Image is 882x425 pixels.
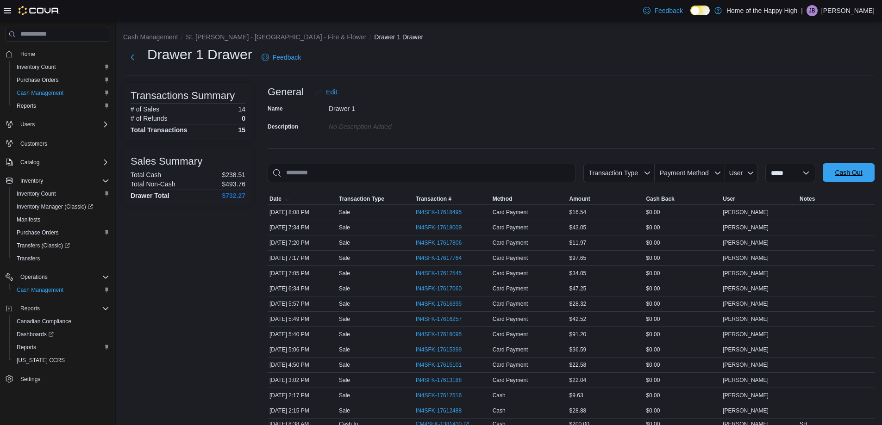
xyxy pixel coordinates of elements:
[416,344,471,355] button: IN4SFK-17615399
[123,33,178,41] button: Cash Management
[339,407,350,414] p: Sale
[569,239,587,246] span: $11.97
[339,300,350,308] p: Sale
[268,390,337,401] div: [DATE] 2:17 PM
[13,201,109,212] span: Inventory Manager (Classic)
[416,376,462,384] span: IN4SFK-17613188
[644,298,721,309] div: $0.00
[2,156,113,169] button: Catalog
[13,62,60,73] a: Inventory Count
[723,346,769,353] span: [PERSON_NAME]
[644,222,721,233] div: $0.00
[493,346,528,353] span: Card Payment
[339,392,350,399] p: Sale
[9,341,113,354] button: Reports
[493,285,528,292] span: Card Payment
[9,226,113,239] button: Purchase Orders
[17,157,109,168] span: Catalog
[493,239,528,246] span: Card Payment
[660,169,709,177] span: Payment Method
[646,195,674,203] span: Cash Back
[339,224,350,231] p: Sale
[17,190,56,197] span: Inventory Count
[20,273,48,281] span: Operations
[13,188,109,199] span: Inventory Count
[725,164,758,182] button: User
[723,331,769,338] span: [PERSON_NAME]
[339,376,350,384] p: Sale
[20,177,43,185] span: Inventory
[339,285,350,292] p: Sale
[268,375,337,386] div: [DATE] 3:02 PM
[268,207,337,218] div: [DATE] 8:08 PM
[801,5,803,16] p: |
[9,99,113,112] button: Reports
[809,5,815,16] span: JB
[723,195,735,203] span: User
[493,209,528,216] span: Card Payment
[17,229,59,236] span: Purchase Orders
[821,5,875,16] p: [PERSON_NAME]
[17,255,40,262] span: Transfers
[258,48,305,67] a: Feedback
[17,242,70,249] span: Transfers (Classic)
[569,361,587,369] span: $22.58
[268,193,337,204] button: Date
[17,203,93,210] span: Inventory Manager (Classic)
[2,174,113,187] button: Inventory
[13,240,109,251] span: Transfers (Classic)
[800,195,815,203] span: Notes
[723,224,769,231] span: [PERSON_NAME]
[2,136,113,150] button: Customers
[222,180,245,188] p: $493.76
[17,157,43,168] button: Catalog
[17,216,40,223] span: Manifests
[329,119,453,130] div: No Description added
[569,285,587,292] span: $47.25
[493,331,528,338] span: Card Payment
[9,328,113,341] a: Dashboards
[416,253,471,264] button: IN4SFK-17617764
[644,283,721,294] div: $0.00
[339,315,350,323] p: Sale
[329,101,453,112] div: Drawer 1
[17,76,59,84] span: Purchase Orders
[2,271,113,283] button: Operations
[9,61,113,74] button: Inventory Count
[339,361,350,369] p: Sale
[13,284,67,296] a: Cash Management
[723,285,769,292] span: [PERSON_NAME]
[569,331,587,338] span: $91.20
[131,180,175,188] h6: Total Non-Cash
[13,87,67,99] a: Cash Management
[13,355,69,366] a: [US_STATE] CCRS
[655,164,725,182] button: Payment Method
[339,209,350,216] p: Sale
[493,270,528,277] span: Card Payment
[2,47,113,61] button: Home
[569,346,587,353] span: $36.59
[416,268,471,279] button: IN4SFK-17617545
[268,359,337,370] div: [DATE] 4:50 PM
[569,224,587,231] span: $43.05
[416,361,462,369] span: IN4SFK-17615101
[13,253,109,264] span: Transfers
[569,392,583,399] span: $9.63
[723,209,769,216] span: [PERSON_NAME]
[20,50,35,58] span: Home
[569,407,587,414] span: $28.88
[569,254,587,262] span: $97.65
[20,376,40,383] span: Settings
[17,303,44,314] button: Reports
[644,268,721,279] div: $0.00
[493,254,528,262] span: Card Payment
[131,105,159,113] h6: # of Sales
[238,105,245,113] p: 14
[644,237,721,248] div: $0.00
[9,74,113,86] button: Purchase Orders
[639,1,686,20] a: Feedback
[17,271,109,283] span: Operations
[268,405,337,416] div: [DATE] 2:15 PM
[493,407,506,414] span: Cash
[131,171,161,179] h6: Total Cash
